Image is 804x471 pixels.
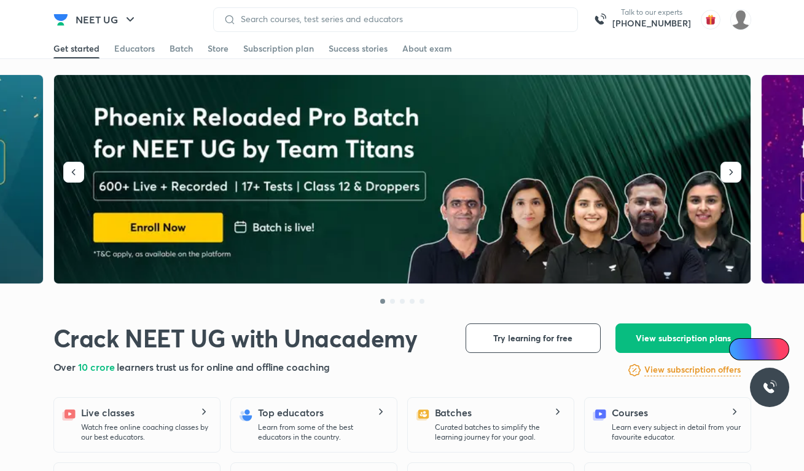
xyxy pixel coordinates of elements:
img: ttu [762,380,777,395]
h1: Crack NEET UG with Unacademy [53,323,418,352]
a: [PHONE_NUMBER] [612,17,691,30]
h5: Courses [612,405,648,420]
p: Curated batches to simplify the learning journey for your goal. [435,422,564,442]
p: Learn every subject in detail from your favourite educator. [612,422,741,442]
img: Disha C [730,9,751,30]
div: Educators [114,42,155,55]
button: Try learning for free [466,323,601,353]
h5: Live classes [81,405,135,420]
a: About exam [402,39,452,58]
div: About exam [402,42,452,55]
span: View subscription plans [636,332,731,344]
div: Get started [53,42,100,55]
a: Get started [53,39,100,58]
a: Educators [114,39,155,58]
img: avatar [701,10,720,30]
div: Success stories [329,42,388,55]
span: 10 crore [78,360,117,373]
img: call-us [588,7,612,32]
h5: Top educators [258,405,324,420]
a: View subscription offers [644,363,741,378]
p: Watch free online coaching classes by our best educators. [81,422,210,442]
img: Company Logo [53,12,68,27]
a: Ai Doubts [729,338,789,360]
div: Batch [170,42,193,55]
span: Over [53,360,79,373]
p: Learn from some of the best educators in the country. [258,422,387,442]
h6: View subscription offers [644,363,741,376]
div: Subscription plan [243,42,314,55]
div: Store [208,42,228,55]
span: Try learning for free [493,332,572,344]
a: Batch [170,39,193,58]
p: Talk to our experts [612,7,691,17]
h5: Batches [435,405,472,420]
span: Ai Doubts [749,344,782,354]
a: Success stories [329,39,388,58]
button: NEET UG [68,7,145,32]
a: Store [208,39,228,58]
button: View subscription plans [615,323,751,353]
a: Subscription plan [243,39,314,58]
input: Search courses, test series and educators [236,14,568,24]
img: Icon [736,344,746,354]
span: learners trust us for online and offline coaching [117,360,329,373]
